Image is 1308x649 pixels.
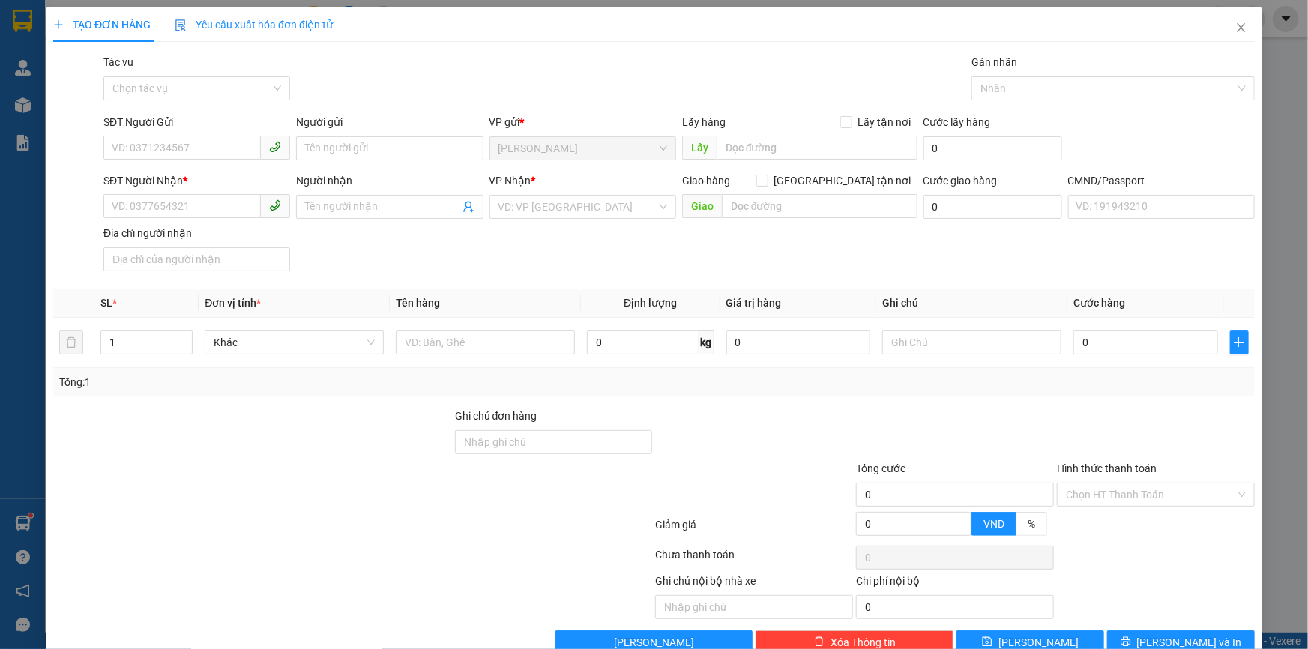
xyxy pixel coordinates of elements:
[923,175,998,187] label: Cước giao hàng
[59,330,83,354] button: delete
[498,137,667,160] span: Ngã Tư Huyện
[13,98,263,117] div: Tên hàng: 1PB TIỀN HG ( : 1 )
[717,136,917,160] input: Dọc đường
[53,19,64,30] span: plus
[856,573,1054,595] div: Chi phí nội bộ
[489,114,676,130] div: VP gửi
[856,462,905,474] span: Tổng cước
[203,97,223,118] span: SL
[143,14,179,30] span: Nhận:
[876,289,1067,318] th: Ghi chú
[982,636,992,648] span: save
[13,13,36,28] span: Gửi:
[103,172,290,189] div: SĐT Người Nhận
[1068,172,1255,189] div: CMND/Passport
[1220,7,1262,49] button: Close
[103,114,290,130] div: SĐT Người Gửi
[655,595,853,619] input: Nhập ghi chú
[103,247,290,271] input: Địa chỉ của người nhận
[103,225,290,241] div: Địa chỉ người nhận
[882,330,1061,354] input: Ghi Chú
[1028,518,1035,530] span: %
[722,194,917,218] input: Dọc đường
[654,546,855,573] div: Chưa thanh toán
[682,136,717,160] span: Lấy
[455,410,537,422] label: Ghi chú đơn hàng
[923,116,991,128] label: Cước lấy hàng
[655,573,853,595] div: Ghi chú nội bộ nhà xe
[143,31,263,67] div: CHỊ [PERSON_NAME]
[726,297,782,309] span: Giá trị hàng
[205,297,261,309] span: Đơn vị tính
[923,136,1062,160] input: Cước lấy hàng
[489,175,531,187] span: VP Nhận
[682,194,722,218] span: Giao
[682,116,726,128] span: Lấy hàng
[983,518,1004,530] span: VND
[1073,297,1125,309] span: Cước hàng
[296,114,483,130] div: Người gửi
[53,19,151,31] span: TẠO ĐƠN HÀNG
[100,297,112,309] span: SL
[214,331,375,354] span: Khác
[396,330,575,354] input: VD: Bàn, Ghế
[852,114,917,130] span: Lấy tận nơi
[971,56,1017,68] label: Gán nhãn
[269,141,281,153] span: phone
[396,297,440,309] span: Tên hàng
[175,19,187,31] img: icon
[1230,330,1249,354] button: plus
[269,199,281,211] span: phone
[624,297,677,309] span: Định lượng
[13,46,133,64] div: TRỌNG 4H
[455,430,653,454] input: Ghi chú đơn hàng
[682,175,730,187] span: Giao hàng
[923,195,1062,219] input: Cước giao hàng
[699,330,714,354] span: kg
[654,516,855,543] div: Giảm giá
[143,13,263,31] div: Bến Tre
[1231,336,1248,348] span: plus
[1057,462,1157,474] label: Hình thức thanh toán
[103,56,133,68] label: Tác vụ
[814,636,825,648] span: delete
[1235,22,1247,34] span: close
[1121,636,1131,648] span: printer
[13,13,133,46] div: [PERSON_NAME]
[768,172,917,189] span: [GEOGRAPHIC_DATA] tận nơi
[175,19,333,31] span: Yêu cầu xuất hóa đơn điện tử
[59,374,505,390] div: Tổng: 1
[296,172,483,189] div: Người nhận
[726,330,871,354] input: 0
[462,201,474,213] span: user-add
